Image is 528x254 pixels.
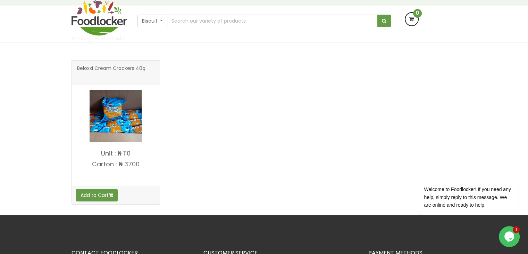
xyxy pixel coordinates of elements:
button: Biscuit [137,15,168,27]
iframe: chat widget [396,141,521,223]
span: Beloxxi Cream Crackers 40g [77,66,145,80]
p: Carton : ₦ 3700 [72,161,160,168]
input: Search our variety of products [167,15,377,27]
span: 0 [413,9,422,18]
img: Beloxxi Cream Crackers 40g [90,90,142,142]
button: Add to Cart [76,189,118,201]
p: Unit : ₦ 110 [72,150,160,157]
iframe: chat widget [499,226,521,247]
i: Add to cart [109,193,113,198]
